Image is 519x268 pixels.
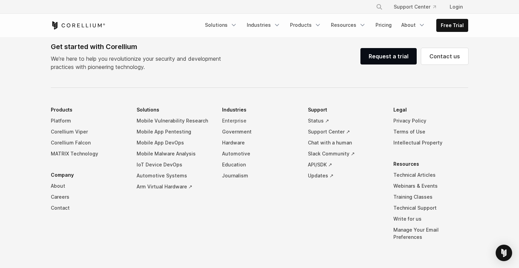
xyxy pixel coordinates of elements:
[393,224,468,243] a: Manage Your Email Preferences
[51,115,126,126] a: Platform
[51,126,126,137] a: Corellium Viper
[308,170,383,181] a: Updates ↗
[51,191,126,202] a: Careers
[496,245,512,261] div: Open Intercom Messenger
[222,115,297,126] a: Enterprise
[243,19,285,31] a: Industries
[373,1,385,13] button: Search
[286,19,325,31] a: Products
[308,115,383,126] a: Status ↗
[397,19,429,31] a: About
[308,137,383,148] a: Chat with a human
[201,19,241,31] a: Solutions
[393,115,468,126] a: Privacy Policy
[393,213,468,224] a: Write for us
[368,1,468,13] div: Navigation Menu
[393,137,468,148] a: Intellectual Property
[444,1,468,13] a: Login
[393,202,468,213] a: Technical Support
[201,19,468,32] div: Navigation Menu
[51,180,126,191] a: About
[137,148,211,159] a: Mobile Malware Analysis
[51,137,126,148] a: Corellium Falcon
[137,115,211,126] a: Mobile Vulnerability Research
[437,19,468,32] a: Free Trial
[393,126,468,137] a: Terms of Use
[222,137,297,148] a: Hardware
[308,159,383,170] a: API/SDK ↗
[51,104,468,253] div: Navigation Menu
[388,1,441,13] a: Support Center
[371,19,396,31] a: Pricing
[308,148,383,159] a: Slack Community ↗
[308,126,383,137] a: Support Center ↗
[137,126,211,137] a: Mobile App Pentesting
[51,148,126,159] a: MATRIX Technology
[51,55,227,71] p: We’re here to help you revolutionize your security and development practices with pioneering tech...
[222,170,297,181] a: Journalism
[421,48,468,65] a: Contact us
[360,48,417,65] a: Request a trial
[393,170,468,180] a: Technical Articles
[222,148,297,159] a: Automotive
[137,137,211,148] a: Mobile App DevOps
[137,170,211,181] a: Automotive Systems
[393,180,468,191] a: Webinars & Events
[137,181,211,192] a: Arm Virtual Hardware ↗
[137,159,211,170] a: IoT Device DevOps
[327,19,370,31] a: Resources
[222,126,297,137] a: Government
[51,202,126,213] a: Contact
[51,42,227,52] div: Get started with Corellium
[393,191,468,202] a: Training Classes
[51,21,105,30] a: Corellium Home
[222,159,297,170] a: Education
